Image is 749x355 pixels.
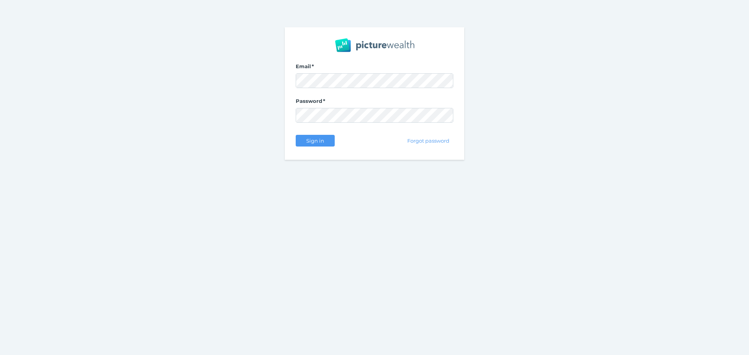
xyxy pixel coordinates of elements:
span: Sign in [303,138,327,144]
button: Sign in [296,135,335,147]
span: Forgot password [404,138,453,144]
label: Password [296,98,453,108]
label: Email [296,63,453,73]
button: Forgot password [404,135,453,147]
img: PW [335,38,414,52]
